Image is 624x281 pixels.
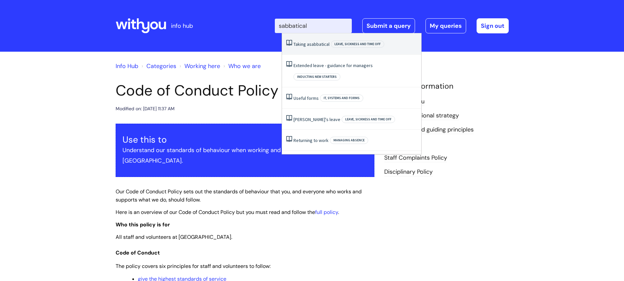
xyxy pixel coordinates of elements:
div: | - [275,18,509,33]
a: Our values and guiding principles [384,126,474,134]
a: My queries [425,18,466,33]
span: Here is an overview of our Code of Conduct Policy but you must read and follow the . [116,209,339,216]
h3: Use this to [123,134,368,145]
a: Extended leave - guidance for managers [293,62,373,68]
span: Who this policy is for [116,221,170,228]
a: [PERSON_NAME]'s leave [293,116,340,122]
a: Taking asabbatical [293,41,330,47]
span: Code of Conduct [116,249,160,256]
span: The policy covers six principles for staff and volunteers to follow: [116,263,271,270]
a: Useful forms [293,95,319,101]
a: Returning to work [293,137,329,143]
h1: Code of Conduct Policy [116,82,374,99]
input: Search [275,19,352,33]
span: All staff and volunteers at [GEOGRAPHIC_DATA]. [116,234,232,240]
a: Categories [146,62,176,70]
a: full policy [315,209,338,216]
span: sabbatical [309,41,330,47]
li: Working here [178,61,220,71]
h4: Related Information [384,82,509,91]
a: Who we are [228,62,261,70]
a: Sign out [477,18,509,33]
span: Leave, sickness and time off [331,41,384,48]
a: Disciplinary Policy [384,168,433,176]
span: Managing absence [330,137,368,144]
li: Solution home [140,61,176,71]
span: IT, systems and forms [320,95,363,102]
p: Understand our standards of behaviour when working and volunteering at [GEOGRAPHIC_DATA]. [123,145,368,166]
span: Leave, sickness and time off [342,116,395,123]
a: Staff Complaints Policy [384,154,447,162]
a: Submit a query [362,18,415,33]
p: info hub [171,21,193,31]
a: Info Hub [116,62,138,70]
span: Our Code of Conduct Policy sets out the standards of behaviour that you, and everyone who works a... [116,188,362,203]
span: Inducting new starters [293,73,340,80]
li: Who we are [222,61,261,71]
div: Modified on: [DATE] 11:37 AM [116,105,175,113]
a: Working here [184,62,220,70]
